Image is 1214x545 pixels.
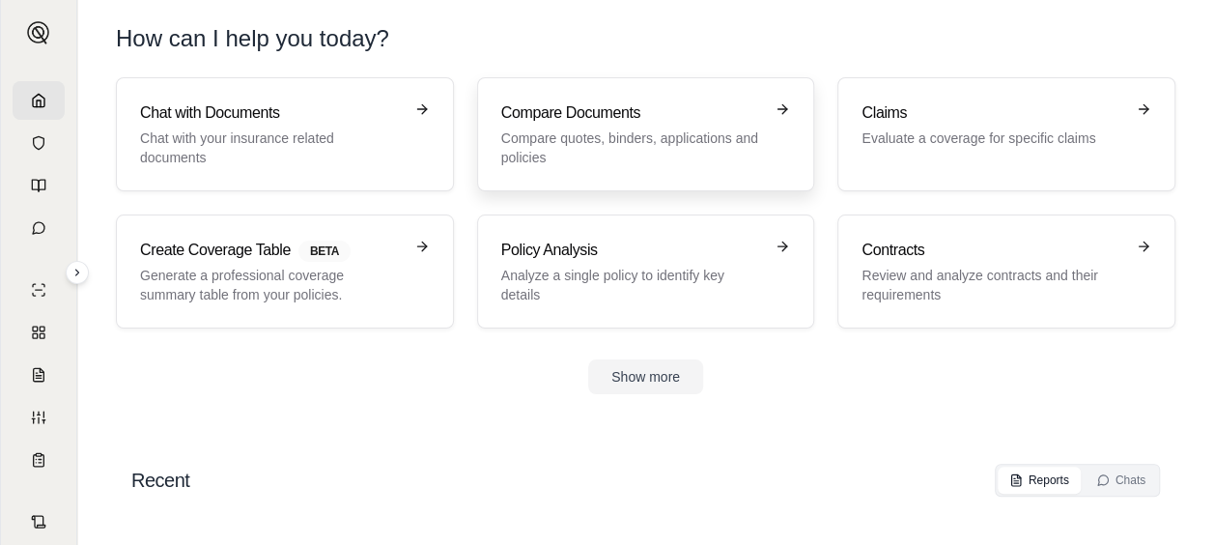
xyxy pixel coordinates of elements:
a: Custom Report [13,398,65,437]
a: Compare DocumentsCompare quotes, binders, applications and policies [477,77,815,191]
a: Contract Analysis [13,502,65,541]
h3: Compare Documents [501,101,764,125]
a: Single Policy [13,271,65,309]
a: Coverage Table [13,441,65,479]
p: Analyze a single policy to identify key details [501,266,764,304]
button: Expand sidebar [19,14,58,52]
h3: Create Coverage Table [140,239,403,262]
a: Policy Comparisons [13,313,65,352]
a: Home [13,81,65,120]
a: Documents Vault [13,124,65,162]
button: Show more [588,359,703,394]
h3: Claims [861,101,1124,125]
button: Reports [998,467,1081,494]
button: Chats [1085,467,1157,494]
a: Policy AnalysisAnalyze a single policy to identify key details [477,215,815,329]
a: ContractsReview and analyze contracts and their requirements [837,215,1175,329]
p: Evaluate a coverage for specific claims [861,129,1124,148]
a: Prompt Library [13,166,65,205]
a: Chat [13,209,65,247]
a: Create Coverage TableBETAGenerate a professional coverage summary table from your policies. [116,215,454,329]
button: Expand sidebar [66,261,89,284]
p: Review and analyze contracts and their requirements [861,266,1124,304]
div: Chats [1096,473,1145,488]
h3: Chat with Documents [140,101,403,125]
h3: Policy Analysis [501,239,764,262]
h3: Contracts [861,239,1124,262]
h2: Recent [131,467,189,494]
div: Reports [1009,473,1069,488]
p: Compare quotes, binders, applications and policies [501,129,764,167]
a: ClaimsEvaluate a coverage for specific claims [837,77,1175,191]
img: Expand sidebar [27,21,50,44]
a: Chat with DocumentsChat with your insurance related documents [116,77,454,191]
span: BETA [298,241,351,262]
h1: How can I help you today? [116,23,1175,54]
a: Claim Coverage [13,356,65,394]
p: Generate a professional coverage summary table from your policies. [140,266,403,304]
p: Chat with your insurance related documents [140,129,403,167]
